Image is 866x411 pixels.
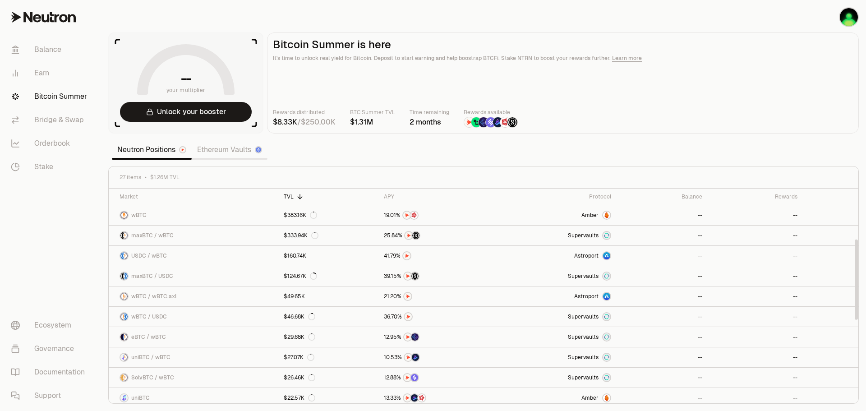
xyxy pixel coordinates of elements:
[384,393,492,402] button: NTRNBedrock DiamondsMars Fragments
[497,286,617,306] a: Astroport
[284,212,317,219] div: $383.16K
[617,246,708,266] a: --
[713,193,797,200] div: Rewards
[500,117,510,127] img: Mars Fragments
[617,266,708,286] a: --
[278,205,378,225] a: $383.16K
[418,394,425,402] img: Mars Fragments
[109,226,278,245] a: maxBTC LogowBTC LogomaxBTC / wBTC
[497,388,617,408] a: AmberAmber
[4,337,97,360] a: Governance
[568,333,599,341] span: Supervaults
[4,108,97,132] a: Bridge & Swap
[4,360,97,384] a: Documentation
[708,266,803,286] a: --
[410,117,449,128] div: 2 months
[109,205,278,225] a: wBTC LogowBTC
[378,266,497,286] a: NTRNStructured Points
[124,272,128,280] img: USDC Logo
[497,368,617,388] a: SupervaultsSupervaults
[256,147,261,152] img: Ethereum Logo
[384,292,492,301] button: NTRN
[378,368,497,388] a: NTRNSolv Points
[273,117,336,128] div: /
[124,354,128,361] img: wBTC Logo
[4,155,97,179] a: Stake
[581,394,599,402] span: Amber
[109,327,278,347] a: eBTC LogowBTC LogoeBTC / wBTC
[493,117,503,127] img: Bedrock Diamonds
[405,232,412,239] img: NTRN
[180,147,185,152] img: Neutron Logo
[574,252,599,259] span: Astroport
[278,307,378,327] a: $46.68K
[603,313,610,320] img: Supervaults
[124,293,128,300] img: wBTC.axl Logo
[404,374,411,381] img: NTRN
[120,272,124,280] img: maxBTC Logo
[278,266,378,286] a: $124.67K
[284,333,315,341] div: $29.68K
[384,312,492,321] button: NTRN
[497,246,617,266] a: Astroport
[412,354,419,361] img: Bedrock Diamonds
[708,347,803,367] a: --
[603,333,610,341] img: Supervaults
[278,286,378,306] a: $49.65K
[384,251,492,260] button: NTRN
[708,286,803,306] a: --
[568,374,599,381] span: Supervaults
[410,212,418,219] img: Mars Fragments
[284,313,315,320] div: $46.68K
[411,394,418,402] img: Bedrock Diamonds
[131,313,167,320] span: wBTC / USDC
[464,117,474,127] img: NTRN
[603,232,610,239] img: Supervaults
[109,246,278,266] a: USDC LogowBTC LogoUSDC / wBTC
[617,307,708,327] a: --
[574,293,599,300] span: Astroport
[284,272,317,280] div: $124.67K
[4,132,97,155] a: Orderbook
[120,212,128,219] img: wBTC Logo
[284,232,318,239] div: $333.94K
[131,374,174,381] span: SolvBTC / wBTC
[131,232,174,239] span: maxBTC / wBTC
[708,327,803,347] a: --
[708,368,803,388] a: --
[384,332,492,342] button: NTRNEtherFi Points
[284,374,315,381] div: $26.46K
[378,205,497,225] a: NTRNMars Fragments
[150,174,180,181] span: $1.26M TVL
[284,252,306,259] div: $160.74K
[412,232,419,239] img: Structured Points
[384,272,492,281] button: NTRNStructured Points
[109,347,278,367] a: uniBTC LogowBTC LogouniBTC / wBTC
[497,307,617,327] a: SupervaultsSupervaults
[4,61,97,85] a: Earn
[497,266,617,286] a: SupervaultsSupervaults
[404,333,411,341] img: NTRN
[617,226,708,245] a: --
[617,327,708,347] a: --
[273,108,336,117] p: Rewards distributed
[181,71,191,86] h1: --
[4,384,97,407] a: Support
[479,117,488,127] img: EtherFi Points
[166,86,206,95] span: your multiplier
[120,333,124,341] img: eBTC Logo
[278,246,378,266] a: $160.74K
[603,394,610,402] img: Amber
[622,193,702,200] div: Balance
[120,313,124,320] img: wBTC Logo
[612,55,642,62] a: Learn more
[284,293,305,300] div: $49.65K
[411,272,419,280] img: Structured Points
[378,286,497,306] a: NTRN
[109,368,278,388] a: SolvBTC LogowBTC LogoSolvBTC / wBTC
[131,252,167,259] span: USDC / wBTC
[378,347,497,367] a: NTRNBedrock Diamonds
[124,374,128,381] img: wBTC Logo
[131,272,173,280] span: maxBTC / USDC
[603,212,610,219] img: Amber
